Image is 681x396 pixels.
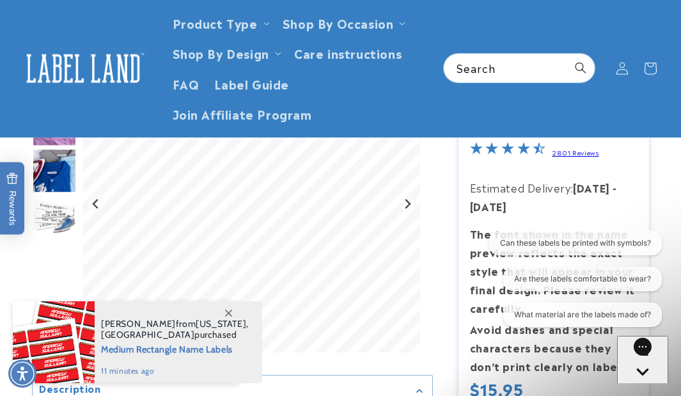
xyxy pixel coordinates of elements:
span: Join Affiliate Program [173,106,312,121]
a: 2801 Reviews - open in a new tab [552,148,599,157]
img: Iron on name labels ironed to shirt collar [32,148,77,193]
strong: [DATE] [573,180,610,195]
a: FAQ [165,68,207,99]
div: Accessibility Menu [8,360,36,388]
img: Label Land [19,49,147,88]
a: Label Land [15,44,152,93]
summary: Shop By Occasion [275,8,411,38]
span: Shop By Occasion [283,15,394,30]
span: Care instructions [294,45,402,60]
a: Care instructions [286,38,409,68]
strong: The font shown in the name preview reflects the exact style that will appear in your final design... [470,226,635,315]
summary: Product Type [165,8,275,38]
span: [US_STATE] [196,318,246,329]
summary: Shop By Design [165,38,286,68]
span: [GEOGRAPHIC_DATA] [101,329,194,340]
div: Go to slide 3 [32,148,77,193]
span: Medium Rectangle Name Labels [101,340,249,356]
iframe: Gorgias live chat messenger [617,336,668,383]
button: Go to last slide [88,195,105,212]
strong: - [613,180,617,195]
a: Shop By Design [173,44,269,61]
span: Label Guide [214,76,289,91]
span: 4.5-star overall rating [470,143,545,159]
span: 11 minutes ago [101,365,249,377]
button: Search [567,54,595,82]
span: FAQ [173,76,200,91]
h2: Description [39,382,101,395]
span: [PERSON_NAME] [101,318,176,329]
div: Go to slide 4 [32,195,77,240]
strong: Avoid dashes and special characters because they don’t print clearly on labels. [470,321,630,374]
span: Rewards [6,172,19,225]
img: Iron-on name labels with an iron [32,195,77,240]
iframe: Gorgias live chat conversation starters [471,231,668,338]
a: Join Affiliate Program [165,99,320,129]
a: Label Guide [207,68,297,99]
p: Estimated Delivery: [470,178,638,216]
a: Product Type [173,14,258,31]
span: from , purchased [101,319,249,340]
strong: [DATE] [470,198,507,214]
button: Next slide [399,195,416,212]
